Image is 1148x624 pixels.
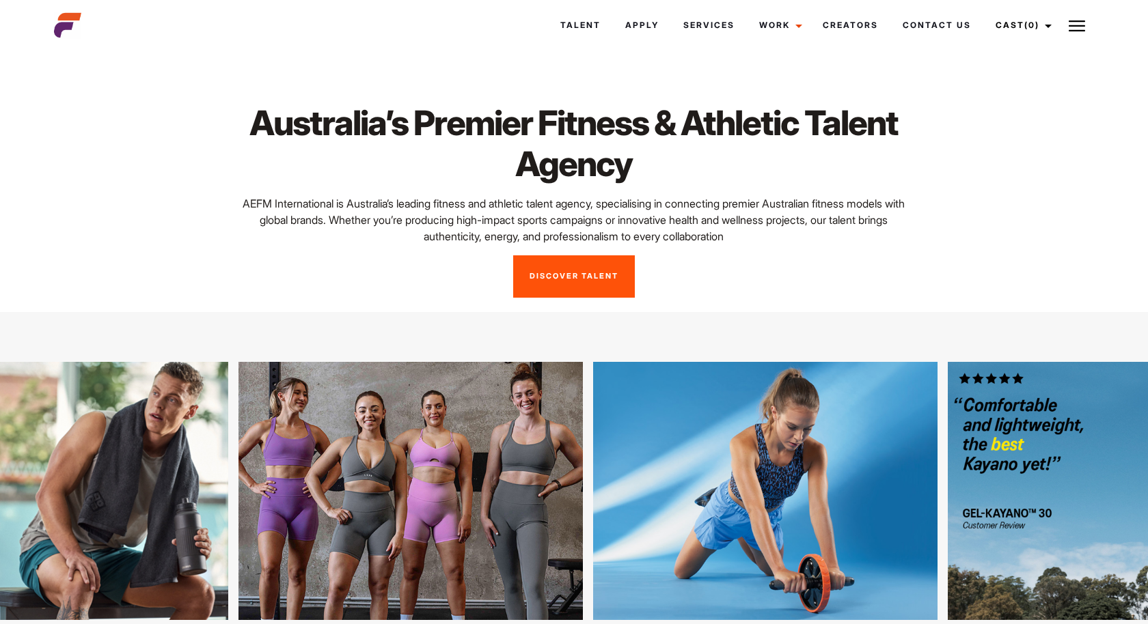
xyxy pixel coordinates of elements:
a: Services [671,7,747,44]
img: cropped-aefm-brand-fav-22-square.png [54,12,81,39]
a: Contact Us [890,7,983,44]
img: Burger icon [1069,18,1085,34]
p: AEFM International is Australia’s leading fitness and athletic talent agency, specialising in con... [230,195,918,244]
img: dfgb [534,362,879,620]
a: Creators [810,7,890,44]
a: Cast(0) [983,7,1060,44]
a: Apply [613,7,671,44]
img: asvdsdv [180,362,524,620]
a: Talent [548,7,613,44]
a: Discover Talent [513,255,635,298]
span: (0) [1024,20,1039,30]
h1: Australia’s Premier Fitness & Athletic Talent Agency [230,102,918,184]
a: Work [747,7,810,44]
